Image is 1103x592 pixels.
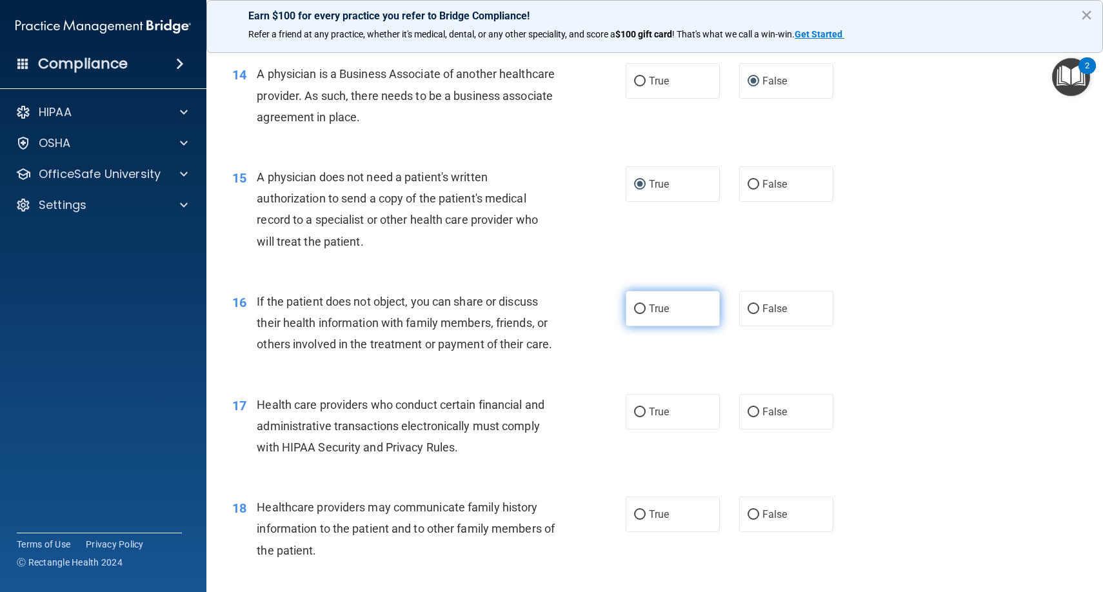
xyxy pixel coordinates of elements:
[748,408,759,417] input: False
[15,104,188,120] a: HIPAA
[232,500,246,516] span: 18
[1085,66,1089,83] div: 2
[634,180,646,190] input: True
[634,304,646,314] input: True
[634,510,646,520] input: True
[1080,5,1093,25] button: Close
[86,538,144,551] a: Privacy Policy
[257,398,544,454] span: Health care providers who conduct certain financial and administrative transactions electronicall...
[232,67,246,83] span: 14
[257,295,552,351] span: If the patient does not object, you can share or discuss their health information with family mem...
[39,166,161,182] p: OfficeSafe University
[748,510,759,520] input: False
[15,14,191,39] img: PMB logo
[634,77,646,86] input: True
[762,75,788,87] span: False
[762,302,788,315] span: False
[257,67,555,123] span: A physician is a Business Associate of another healthcare provider. As such, there needs to be a ...
[1052,58,1090,96] button: Open Resource Center, 2 new notifications
[762,508,788,520] span: False
[649,178,669,190] span: True
[248,29,615,39] span: Refer a friend at any practice, whether it's medical, dental, or any other speciality, and score a
[649,508,669,520] span: True
[257,170,538,248] span: A physician does not need a patient's written authorization to send a copy of the patient's medic...
[672,29,795,39] span: ! That's what we call a win-win.
[17,556,123,569] span: Ⓒ Rectangle Health 2024
[795,29,844,39] a: Get Started
[634,408,646,417] input: True
[17,538,70,551] a: Terms of Use
[649,75,669,87] span: True
[39,135,71,151] p: OSHA
[248,10,1061,22] p: Earn $100 for every practice you refer to Bridge Compliance!
[15,166,188,182] a: OfficeSafe University
[795,29,842,39] strong: Get Started
[649,302,669,315] span: True
[615,29,672,39] strong: $100 gift card
[649,406,669,418] span: True
[232,295,246,310] span: 16
[762,406,788,418] span: False
[748,180,759,190] input: False
[762,178,788,190] span: False
[15,135,188,151] a: OSHA
[232,398,246,413] span: 17
[232,170,246,186] span: 15
[257,500,555,557] span: Healthcare providers may communicate family history information to the patient and to other famil...
[15,197,188,213] a: Settings
[38,55,128,73] h4: Compliance
[748,304,759,314] input: False
[39,197,86,213] p: Settings
[39,104,72,120] p: HIPAA
[748,77,759,86] input: False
